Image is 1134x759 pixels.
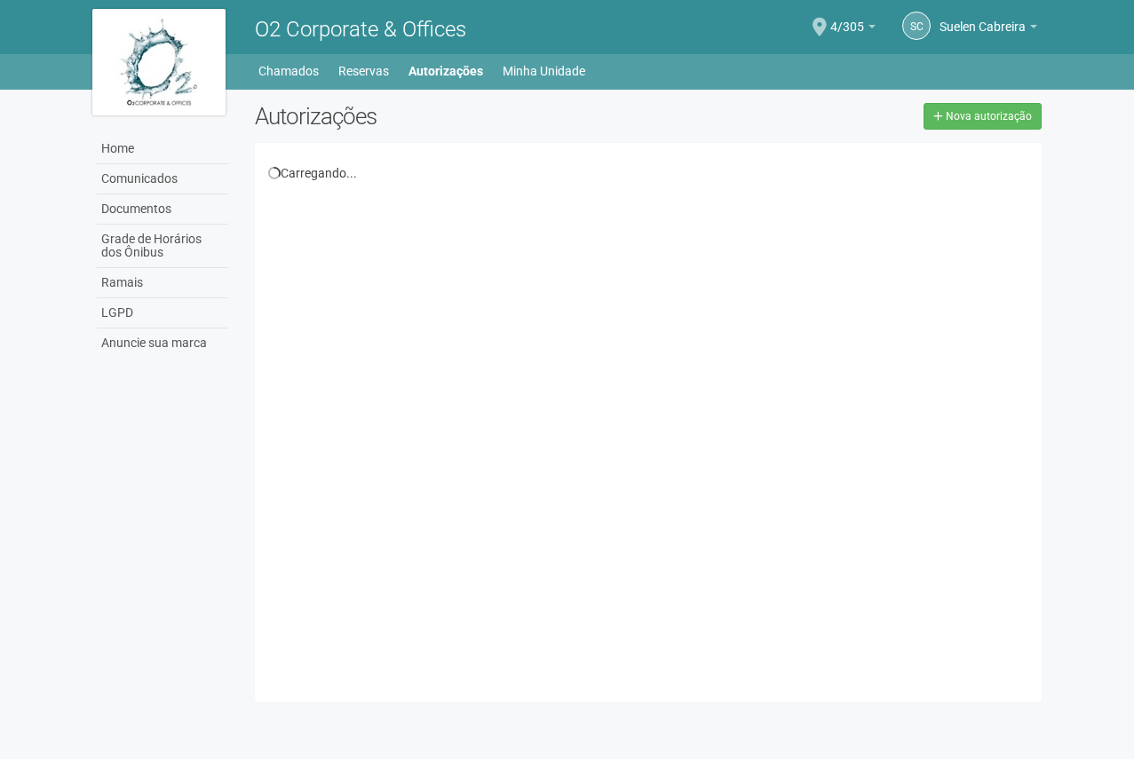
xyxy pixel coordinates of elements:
a: Home [97,134,228,164]
a: Grade de Horários dos Ônibus [97,225,228,268]
span: 4/305 [830,3,864,34]
h2: Autorizações [255,103,635,130]
a: Documentos [97,194,228,225]
a: Minha Unidade [503,59,585,83]
a: Suelen Cabreira [940,22,1037,36]
span: O2 Corporate & Offices [255,17,466,42]
a: Reservas [338,59,389,83]
a: Autorizações [408,59,483,83]
a: Ramais [97,268,228,298]
a: Comunicados [97,164,228,194]
a: LGPD [97,298,228,328]
div: Carregando... [268,165,1029,181]
a: 4/305 [830,22,876,36]
span: Suelen Cabreira [940,3,1026,34]
span: Nova autorização [946,110,1032,123]
a: Nova autorização [924,103,1042,130]
a: SC [902,12,931,40]
img: logo.jpg [92,9,226,115]
a: Chamados [258,59,319,83]
a: Anuncie sua marca [97,328,228,358]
